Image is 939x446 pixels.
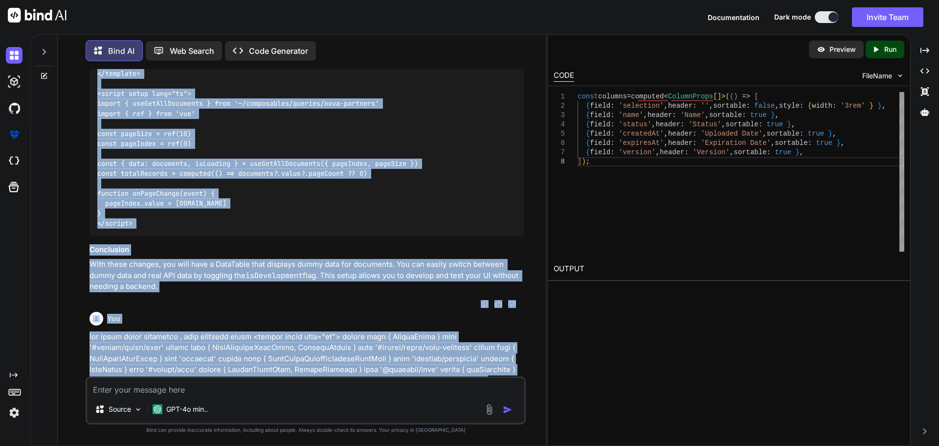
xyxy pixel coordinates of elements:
span: true [816,139,832,147]
h2: OUTPUT [548,258,910,281]
div: CODE [554,70,574,82]
span: , [643,111,647,119]
img: settings [6,404,22,421]
span: header [648,111,672,119]
span: } [828,130,832,138]
span: , [775,102,779,110]
span: { [585,102,589,110]
span: 'createdAt' [619,130,664,138]
span: : [693,139,696,147]
img: copy [481,300,489,308]
span: , [651,120,655,128]
span: : [680,120,684,128]
span: header [668,139,693,147]
span: { [585,130,589,138]
span: Documentation [708,13,760,22]
div: 7 [554,148,565,157]
span: : [766,148,770,156]
div: 6 [554,139,565,148]
span: ( [725,93,729,100]
span: field [590,130,610,138]
span: < [664,93,668,100]
div: 2 [554,101,565,111]
span: , [709,102,713,110]
span: 'expiresAt' [619,139,664,147]
span: : [610,120,614,128]
img: cloudideIcon [6,153,22,169]
span: false [754,102,775,110]
span: , [840,139,844,147]
p: With these changes, you will have a DataTable that displays dummy data for documents. You can eas... [89,259,524,292]
span: header [668,102,693,110]
span: : [746,102,750,110]
span: = [626,93,630,100]
span: header [655,120,680,128]
span: '' [701,102,709,110]
button: Invite Team [852,7,923,27]
button: Documentation [708,12,760,23]
img: attachment [484,404,495,415]
span: [ [754,93,758,100]
span: Dark mode [774,12,811,22]
span: field [590,111,610,119]
span: field [590,102,610,110]
span: , [832,130,836,138]
span: { [807,102,811,110]
span: width [812,102,832,110]
span: } [787,120,791,128]
p: Code Generator [249,45,308,57]
span: , [791,120,795,128]
span: : [693,102,696,110]
span: '3rem' [840,102,865,110]
span: : [799,102,803,110]
span: ColumnProps [668,93,713,100]
span: 'Version' [693,148,730,156]
span: header [660,148,684,156]
span: } [836,139,840,147]
img: icon [503,405,513,415]
span: header [668,130,693,138]
span: 'Status' [689,120,721,128]
span: , [655,148,659,156]
span: > [721,93,725,100]
span: , [730,148,734,156]
div: 5 [554,129,565,139]
img: like [494,300,502,308]
img: chevron down [896,71,904,80]
span: : [610,102,614,110]
span: ) [581,158,585,165]
span: , [762,130,766,138]
img: Bind AI [8,8,67,23]
span: : [672,111,676,119]
span: sortable [725,120,758,128]
span: ; [585,158,589,165]
span: sortable [713,102,746,110]
span: 'selection' [619,102,664,110]
div: 4 [554,120,565,129]
img: preview [817,45,826,54]
span: { [585,120,589,128]
img: githubDark [6,100,22,117]
span: true [775,148,791,156]
img: Pick Models [134,405,142,414]
span: field [590,139,610,147]
div: 8 [554,157,565,166]
span: : [610,111,614,119]
span: , [799,148,803,156]
span: , [771,139,775,147]
p: Run [884,45,896,54]
span: : [799,130,803,138]
span: , [721,120,725,128]
span: 'Uploaded Date' [701,130,762,138]
img: GPT-4o mini [153,404,162,414]
span: : [610,139,614,147]
span: : [610,148,614,156]
span: 'name' [619,111,643,119]
img: premium [6,126,22,143]
span: 'version' [619,148,656,156]
span: : [684,148,688,156]
span: sortable [709,111,742,119]
span: ( [730,93,734,100]
span: style [779,102,799,110]
span: 'status' [619,120,651,128]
